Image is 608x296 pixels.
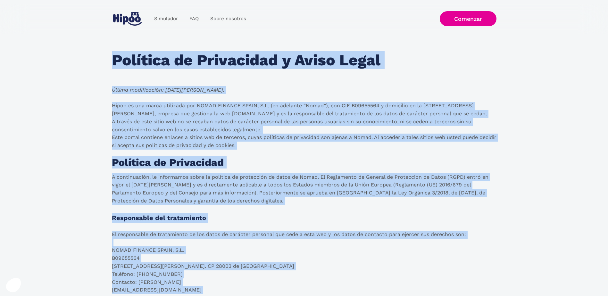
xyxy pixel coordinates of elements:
[184,12,204,25] a: FAQ
[440,11,496,26] a: Comenzar
[112,173,496,205] p: A continuación, le informamos sobre la política de protección de datos de Nomad. El Reglamento de...
[204,12,252,25] a: Sobre nosotros
[112,231,466,294] p: El responsable de tratamiento de los datos de carácter personal que cede a esta web y los datos d...
[112,87,224,93] em: Última modificación: [DATE][PERSON_NAME].
[112,214,206,222] strong: Responsable del tratamiento
[112,52,380,69] h1: Política de Privacidad y Aviso Legal
[112,157,224,168] h1: Política de Privacidad
[148,12,184,25] a: Simulador
[112,102,496,150] p: Hipoo es una marca utilizada por NOMAD FINANCE SPAIN, S.L. (en adelante “Nomad”), con CIF B096555...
